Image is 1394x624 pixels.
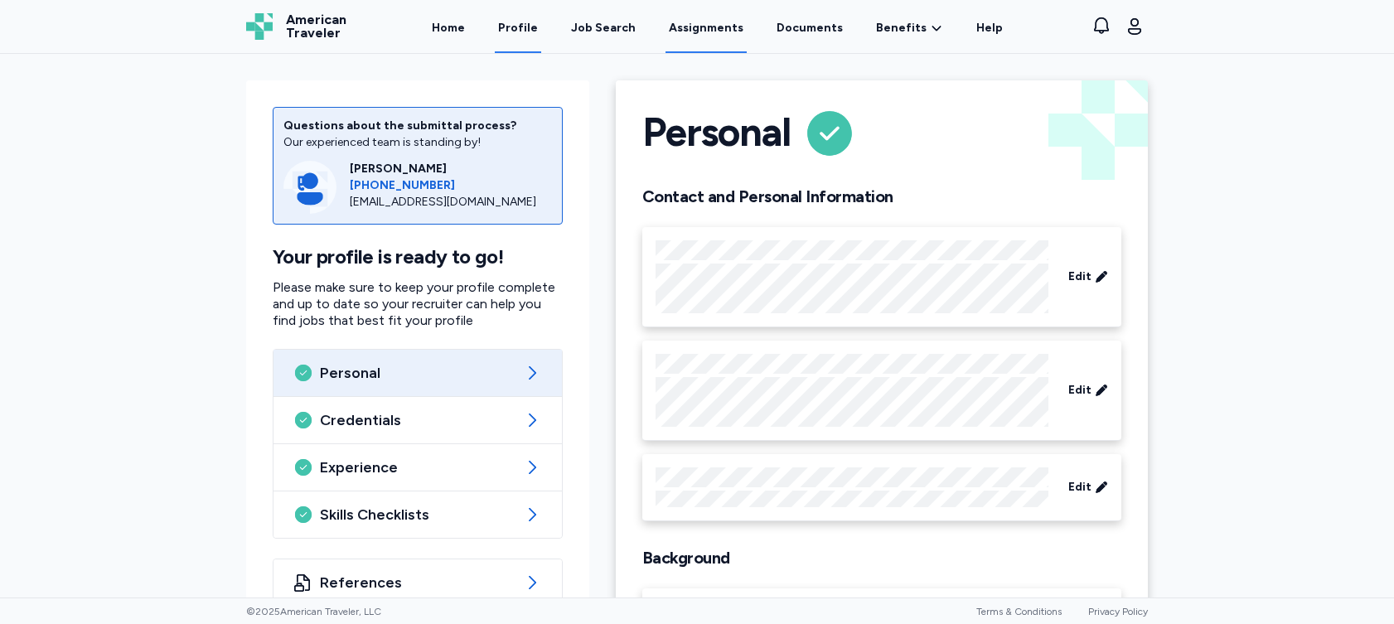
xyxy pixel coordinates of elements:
[1068,382,1091,399] span: Edit
[571,20,636,36] div: Job Search
[350,194,552,210] div: [EMAIL_ADDRESS][DOMAIN_NAME]
[283,161,336,214] img: Consultant
[495,2,541,53] a: Profile
[1068,479,1091,496] span: Edit
[1088,606,1148,617] a: Privacy Policy
[350,177,552,194] a: [PHONE_NUMBER]
[320,573,515,593] span: References
[320,505,515,525] span: Skills Checklists
[642,227,1121,327] div: Edit
[876,20,943,36] a: Benefits
[976,606,1062,617] a: Terms & Conditions
[320,457,515,477] span: Experience
[350,161,552,177] div: [PERSON_NAME]
[283,118,552,134] div: Questions about the submittal process?
[286,13,346,40] span: American Traveler
[642,454,1121,521] div: Edit
[320,410,515,430] span: Credentials
[642,341,1121,441] div: Edit
[246,605,381,618] span: © 2025 American Traveler, LLC
[1068,268,1091,285] span: Edit
[876,20,927,36] span: Benefits
[320,363,515,383] span: Personal
[283,134,552,151] div: Our experienced team is standing by!
[666,2,747,53] a: Assignments
[642,186,1121,207] h2: Contact and Personal Information
[273,279,563,329] p: Please make sure to keep your profile complete and up to date so your recruiter can help you find...
[246,13,273,40] img: Logo
[642,548,1121,568] h2: Background
[642,107,790,160] h1: Personal
[273,244,563,269] h1: Your profile is ready to go!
